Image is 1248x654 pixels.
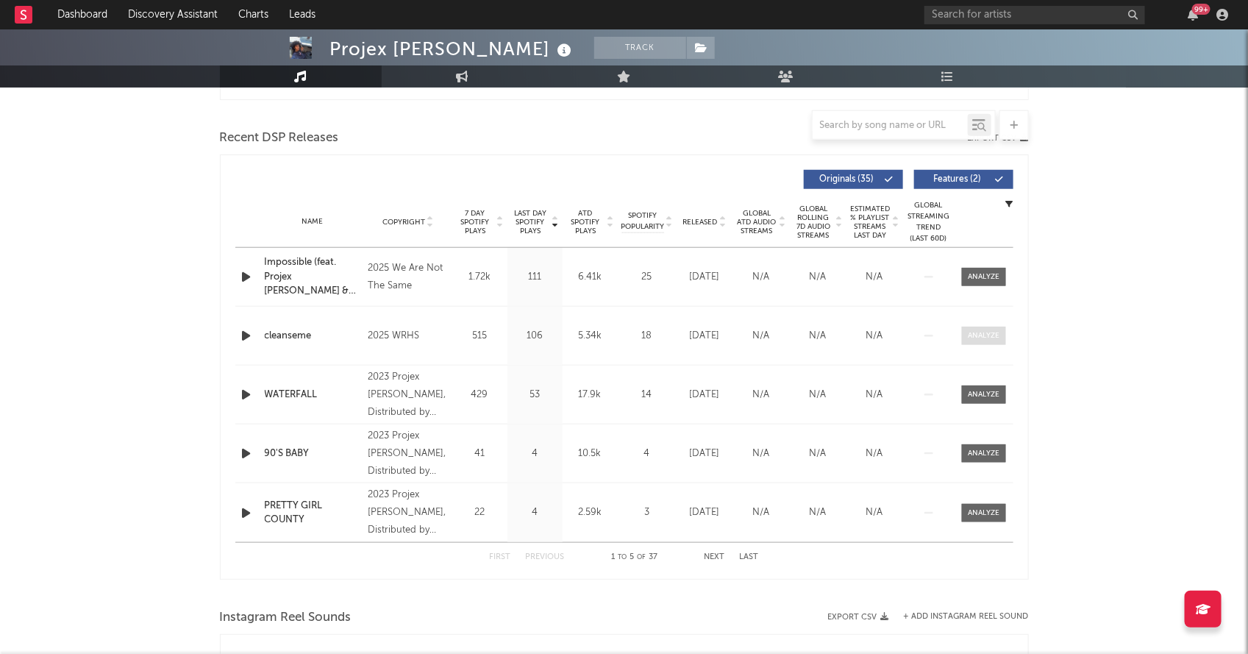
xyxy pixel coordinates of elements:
[594,37,686,59] button: Track
[368,260,448,295] div: 2025 We Are Not The Same
[566,447,614,461] div: 10.5k
[813,175,881,184] span: Originals ( 35 )
[526,553,565,561] button: Previous
[456,388,504,402] div: 429
[794,205,834,240] span: Global Rolling 7D Audio Streams
[850,329,899,344] div: N/A
[907,200,951,244] div: Global Streaming Trend (Last 60D)
[621,210,664,232] span: Spotify Popularity
[265,216,361,227] div: Name
[368,486,448,539] div: 2023 Projex [PERSON_NAME], Distributed by [PERSON_NAME]
[904,613,1029,621] button: + Add Instagram Reel Sound
[680,388,730,402] div: [DATE]
[850,205,891,240] span: Estimated % Playlist Streams Last Day
[680,270,730,285] div: [DATE]
[914,170,1013,189] button: Features(2)
[794,270,843,285] div: N/A
[737,329,786,344] div: N/A
[594,549,675,566] div: 1 5 37
[456,329,504,344] div: 515
[705,553,725,561] button: Next
[330,37,576,61] div: Projex [PERSON_NAME]
[683,218,718,227] span: Released
[265,447,361,461] a: 90'S BABY
[566,209,605,235] span: ATD Spotify Plays
[265,329,361,344] a: cleanseme
[566,270,614,285] div: 6.41k
[924,175,991,184] span: Features ( 2 )
[456,447,504,461] div: 41
[828,613,889,622] button: Export CSV
[680,505,730,520] div: [DATE]
[566,388,614,402] div: 17.9k
[490,553,511,561] button: First
[737,447,786,461] div: N/A
[621,270,673,285] div: 25
[794,388,843,402] div: N/A
[621,447,673,461] div: 4
[889,613,1029,621] div: + Add Instagram Reel Sound
[382,218,425,227] span: Copyright
[621,329,673,344] div: 18
[566,505,614,520] div: 2.59k
[850,447,899,461] div: N/A
[511,270,559,285] div: 111
[1192,4,1210,15] div: 99 +
[737,505,786,520] div: N/A
[265,255,361,299] a: Impossible (feat. Projex [PERSON_NAME] & KP)
[737,270,786,285] div: N/A
[850,270,899,285] div: N/A
[804,170,903,189] button: Originals(35)
[850,388,899,402] div: N/A
[368,327,448,345] div: 2025 WRHS
[456,505,504,520] div: 22
[680,447,730,461] div: [DATE]
[924,6,1145,24] input: Search for artists
[511,447,559,461] div: 4
[456,270,504,285] div: 1.72k
[680,329,730,344] div: [DATE]
[850,505,899,520] div: N/A
[794,447,843,461] div: N/A
[511,329,559,344] div: 106
[368,427,448,480] div: 2023 Projex [PERSON_NAME], Distributed by [PERSON_NAME]
[813,120,968,132] input: Search by song name or URL
[265,388,361,402] a: WATERFALL
[618,554,627,561] span: to
[621,388,673,402] div: 14
[511,209,550,235] span: Last Day Spotify Plays
[740,553,759,561] button: Last
[265,499,361,527] a: PRETTY GIRL COUNTY
[621,505,673,520] div: 3
[794,329,843,344] div: N/A
[737,209,777,235] span: Global ATD Audio Streams
[511,505,559,520] div: 4
[637,554,646,561] span: of
[566,329,614,344] div: 5.34k
[794,505,843,520] div: N/A
[456,209,495,235] span: 7 Day Spotify Plays
[368,369,448,422] div: 2023 Projex [PERSON_NAME], Distributed by [PERSON_NAME]
[737,388,786,402] div: N/A
[220,609,352,627] span: Instagram Reel Sounds
[511,388,559,402] div: 53
[1188,9,1198,21] button: 99+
